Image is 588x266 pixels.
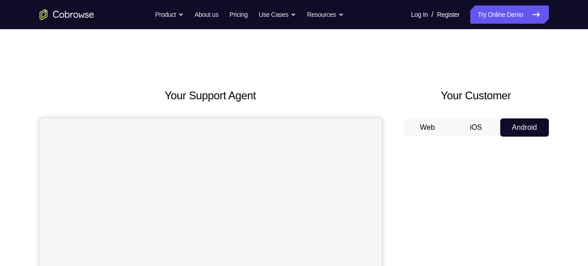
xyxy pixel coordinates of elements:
a: Pricing [229,5,247,24]
h2: Your Support Agent [40,87,382,104]
a: Try Online Demo [470,5,548,24]
button: Product [155,5,184,24]
a: Log In [411,5,428,24]
span: / [432,9,433,20]
button: Resources [307,5,344,24]
button: Web [403,118,452,137]
button: Use Cases [259,5,296,24]
button: Android [500,118,549,137]
a: Register [437,5,459,24]
a: About us [195,5,218,24]
a: Go to the home page [40,9,94,20]
h2: Your Customer [403,87,549,104]
button: iOS [452,118,500,137]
